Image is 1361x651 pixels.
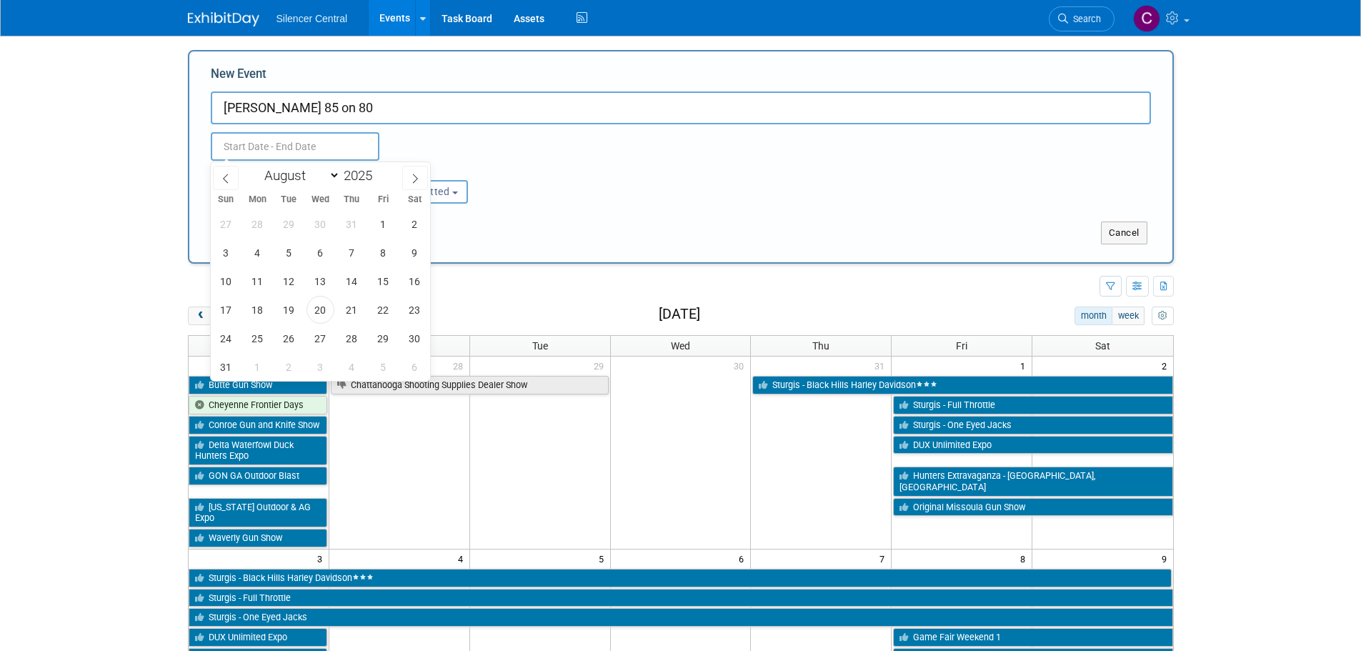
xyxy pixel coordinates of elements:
a: Conroe Gun and Knife Show [189,416,327,434]
a: Cheyenne Frontier Days [189,396,327,414]
span: Mon [241,195,273,204]
span: 3 [316,550,329,567]
span: 4 [457,550,469,567]
span: August 12, 2025 [275,267,303,295]
a: GON GA Outdoor Blast [189,467,327,485]
span: August 3, 2025 [212,239,240,267]
select: Month [258,167,340,184]
span: August 28, 2025 [338,324,366,352]
span: 5 [597,550,610,567]
a: Delta Waterfowl Duck Hunters Expo [189,436,327,465]
span: August 22, 2025 [369,296,397,324]
span: August 18, 2025 [244,296,271,324]
span: August 17, 2025 [212,296,240,324]
span: August 2, 2025 [401,210,429,238]
input: Year [340,167,383,184]
span: August 29, 2025 [369,324,397,352]
span: Thu [336,195,367,204]
span: September 3, 2025 [306,353,334,381]
span: 31 [873,357,891,374]
span: Fri [367,195,399,204]
span: Thu [812,340,829,352]
span: July 31, 2025 [338,210,366,238]
span: August 21, 2025 [338,296,366,324]
span: August 25, 2025 [244,324,271,352]
a: Hunters Extravaganza - [GEOGRAPHIC_DATA], [GEOGRAPHIC_DATA] [893,467,1172,496]
span: August 24, 2025 [212,324,240,352]
a: Original Missoula Gun Show [893,498,1172,517]
input: Name of Trade Show / Conference [211,91,1151,124]
a: Sturgis - One Eyed Jacks [893,416,1172,434]
button: month [1075,307,1112,325]
span: 29 [592,357,610,374]
span: 28 [452,357,469,374]
span: August 8, 2025 [369,239,397,267]
span: August 31, 2025 [212,353,240,381]
span: July 29, 2025 [275,210,303,238]
img: ExhibitDay [188,12,259,26]
a: Waverly Gun Show [189,529,327,547]
input: Start Date - End Date [211,132,379,161]
span: August 16, 2025 [401,267,429,295]
a: Sturgis - Full Throttle [189,589,1173,607]
span: Sat [399,195,430,204]
span: 2 [1160,357,1173,374]
a: Sturgis - One Eyed Jacks [189,608,1173,627]
button: week [1112,307,1145,325]
span: August 13, 2025 [306,267,334,295]
span: August 5, 2025 [275,239,303,267]
span: Fri [956,340,967,352]
a: Sturgis - Full Throttle [893,396,1172,414]
a: Butte Gun Show [189,376,327,394]
span: August 23, 2025 [401,296,429,324]
span: Search [1068,14,1101,24]
img: Cade Cox [1133,5,1160,32]
span: Wed [671,340,690,352]
span: September 4, 2025 [338,353,366,381]
span: Sun [211,195,242,204]
span: Wed [304,195,336,204]
span: July 30, 2025 [306,210,334,238]
a: DUX Unlimited Expo [189,628,327,647]
span: August 7, 2025 [338,239,366,267]
span: August 27, 2025 [306,324,334,352]
span: August 9, 2025 [401,239,429,267]
a: Sturgis - Black Hills Harley Davidson [189,569,1172,587]
span: August 30, 2025 [401,324,429,352]
div: Attendance / Format: [211,161,349,179]
span: July 27, 2025 [212,210,240,238]
h2: [DATE] [659,307,700,322]
span: August 4, 2025 [244,239,271,267]
button: Cancel [1101,222,1147,244]
span: 7 [878,550,891,567]
button: prev [188,307,214,325]
span: August 1, 2025 [369,210,397,238]
span: August 19, 2025 [275,296,303,324]
button: myCustomButton [1152,307,1173,325]
span: September 6, 2025 [401,353,429,381]
div: Participation: [371,161,509,179]
span: August 15, 2025 [369,267,397,295]
label: New Event [211,66,266,88]
a: Chattanooga Shooting Supplies Dealer Show [331,376,609,394]
a: Sturgis - Black Hills Harley Davidson [752,376,1172,394]
a: Game Fair Weekend 1 [893,628,1172,647]
span: Tue [273,195,304,204]
span: 9 [1160,550,1173,567]
span: August 6, 2025 [306,239,334,267]
a: [US_STATE] Outdoor & AG Expo [189,498,327,527]
span: August 26, 2025 [275,324,303,352]
span: 8 [1019,550,1032,567]
span: August 20, 2025 [306,296,334,324]
span: 1 [1019,357,1032,374]
span: August 11, 2025 [244,267,271,295]
i: Personalize Calendar [1158,312,1167,321]
span: September 1, 2025 [244,353,271,381]
a: Search [1049,6,1115,31]
span: September 5, 2025 [369,353,397,381]
span: 6 [737,550,750,567]
span: Tue [532,340,548,352]
a: DUX Unlimited Expo [893,436,1172,454]
span: August 10, 2025 [212,267,240,295]
span: July 28, 2025 [244,210,271,238]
